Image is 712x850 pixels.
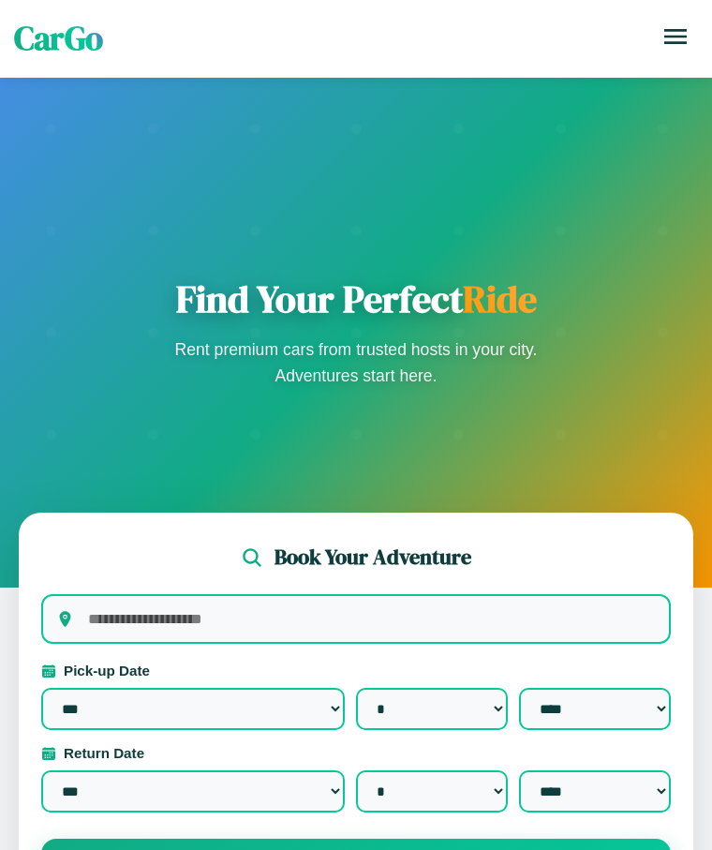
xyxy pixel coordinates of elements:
span: CarGo [14,16,103,61]
h1: Find Your Perfect [169,276,543,321]
span: Ride [463,274,537,324]
label: Return Date [41,745,671,761]
h2: Book Your Adventure [274,543,471,572]
p: Rent premium cars from trusted hosts in your city. Adventures start here. [169,336,543,389]
label: Pick-up Date [41,663,671,679]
